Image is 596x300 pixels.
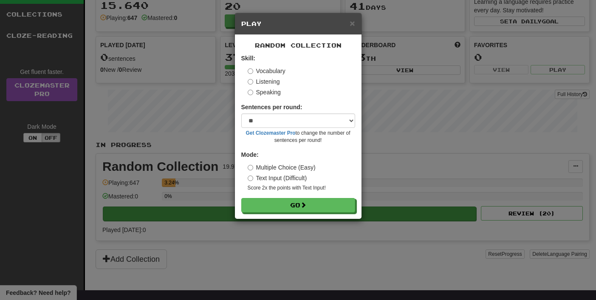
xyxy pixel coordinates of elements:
input: Text Input (Difficult) [248,175,253,181]
strong: Skill: [241,55,255,62]
label: Text Input (Difficult) [248,174,307,182]
label: Speaking [248,88,281,96]
small: to change the number of sentences per round! [241,130,355,144]
button: Go [241,198,355,212]
input: Vocabulary [248,68,253,74]
label: Listening [248,77,280,86]
h5: Play [241,20,355,28]
label: Multiple Choice (Easy) [248,163,316,172]
span: Random Collection [255,42,342,49]
button: Close [350,19,355,28]
input: Multiple Choice (Easy) [248,165,253,170]
span: × [350,18,355,28]
strong: Mode: [241,151,259,158]
input: Listening [248,79,253,85]
small: Score 2x the points with Text Input ! [248,184,355,192]
label: Vocabulary [248,67,285,75]
a: Get Clozemaster Pro [246,130,296,136]
input: Speaking [248,90,253,95]
label: Sentences per round: [241,103,302,111]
